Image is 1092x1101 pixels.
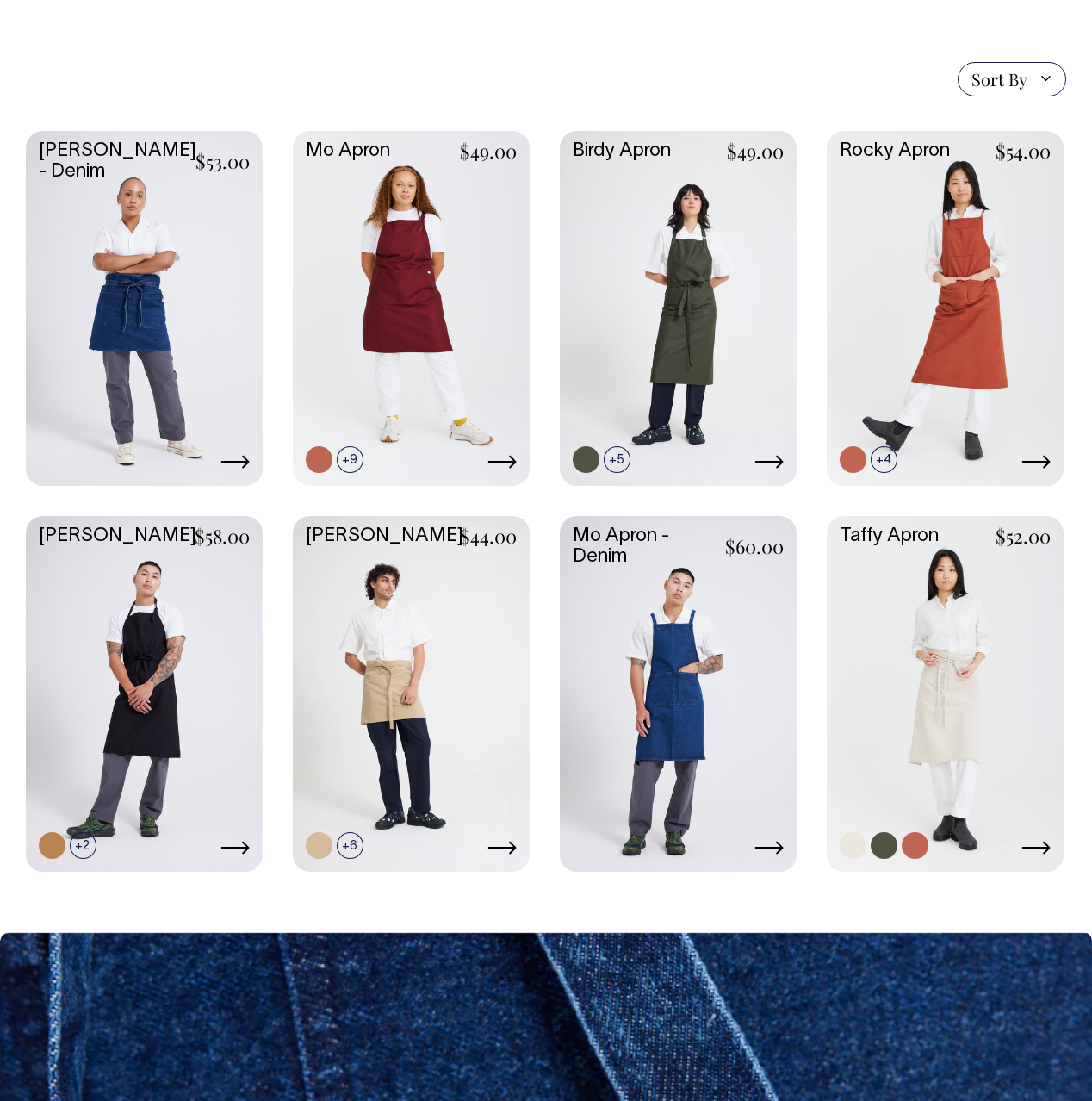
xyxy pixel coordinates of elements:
[337,832,363,859] span: +6
[971,69,1027,90] span: Sort By
[871,446,897,473] span: +4
[337,446,363,473] span: +9
[604,446,630,473] span: +5
[70,832,96,859] span: +2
